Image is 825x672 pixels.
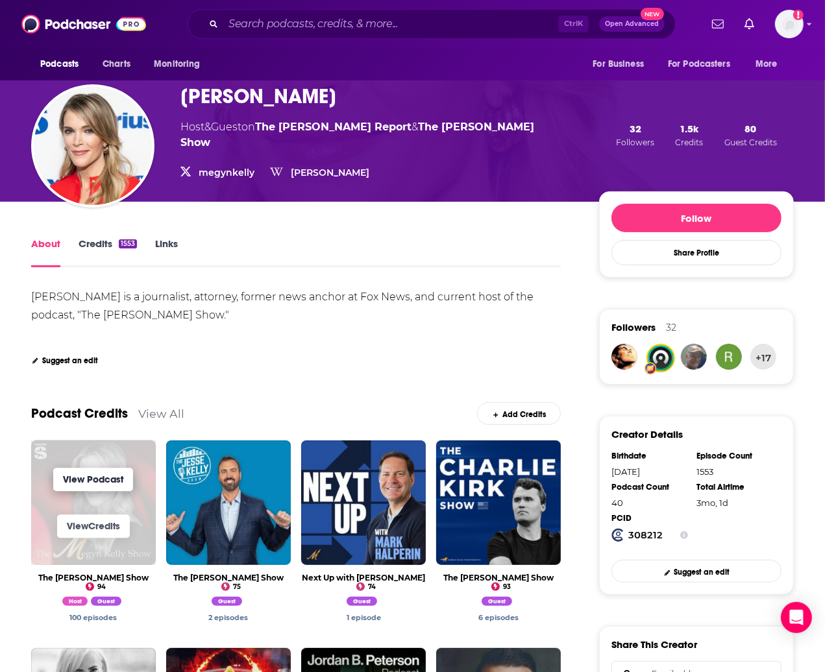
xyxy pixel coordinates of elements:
a: ViewCredit [195,535,263,558]
button: open menu [584,52,660,77]
a: Podchaser - Follow, Share and Rate Podcasts [21,12,146,36]
span: More [756,55,778,73]
a: Suggest an edit [611,560,782,582]
a: ViewCredit [465,535,533,558]
a: View All [138,407,184,420]
div: PCID [611,513,688,523]
button: open menu [746,52,794,77]
span: Monitoring [154,55,200,73]
span: 80 [745,123,756,135]
a: Show notifications dropdown [739,13,759,35]
div: 32 [666,322,676,333]
span: Logged in as meaghankoppel [775,10,804,38]
div: [DATE] [611,466,688,477]
span: 32 [630,123,641,135]
span: Followers [611,321,656,333]
a: Megyn Kelly [482,599,515,608]
span: & [204,121,211,133]
span: & [412,121,418,133]
a: Next Up with Mark Halperin [302,573,425,582]
button: Show profile menu [775,10,804,38]
span: Guest [212,597,242,606]
span: Open Advanced [605,21,659,27]
span: Guest [482,597,512,606]
button: Open AdvancedNew [599,16,665,32]
button: Show Info [680,529,688,542]
a: 75 [221,582,241,591]
h3: Creator Details [611,428,683,440]
div: Search podcasts, credits, & more... [188,9,676,39]
button: 1.5kCredits [672,122,708,148]
img: Megyn Kelly [34,87,152,205]
span: on [241,121,412,133]
span: Guest [91,597,121,606]
div: Birthdate [611,451,688,461]
span: For Podcasters [668,55,730,73]
a: 93 [491,582,511,591]
a: Links [155,237,178,267]
a: Megyn Kelly [347,599,380,608]
a: 74 [356,582,376,591]
a: Megyn Kelly [69,613,117,622]
a: 94 [86,582,106,591]
div: 40 [611,498,688,508]
img: gbach3 [681,344,707,370]
span: Guest [211,121,241,133]
a: About [31,237,60,267]
img: oolyum [611,344,637,370]
a: megynkelly [199,167,254,178]
a: The Charlie Kirk Show [443,573,554,582]
a: Charts [94,52,138,77]
input: Search podcasts, credits, & more... [223,14,558,34]
button: Share Profile [611,240,782,265]
span: Host [180,121,204,133]
h3: Share This Creator [611,638,697,651]
a: Rwb003 [716,344,742,370]
a: Add Credits [477,402,561,425]
a: View Podcast [324,488,404,512]
a: Credits1553 [79,237,137,267]
span: 75 [233,584,241,590]
a: Megyn Kelly [209,613,249,622]
strong: 308212 [629,529,663,541]
span: Ctrl K [558,16,589,32]
span: For Business [593,55,644,73]
span: Guest [347,597,377,606]
h1: [PERSON_NAME] [180,84,336,109]
span: 2229 hours, 38 minutes, 6 seconds [696,498,728,508]
a: The Rubin Report [255,121,412,133]
a: [PERSON_NAME] [291,167,369,178]
a: Podcast Credits [31,405,128,422]
div: 1553 [119,239,137,248]
a: Megyn Kelly [91,599,125,608]
span: 93 [503,584,511,590]
img: jfpodcasts [648,345,674,371]
span: 74 [368,584,376,590]
span: Podcasts [40,55,79,73]
a: Megyn Kelly [478,613,519,622]
div: Episode Count [696,451,773,461]
div: Total Airtime [696,482,773,492]
img: Podchaser Creator ID logo [611,529,624,542]
a: ViewCredits [57,514,130,538]
a: The Megyn Kelly Show [38,573,149,582]
span: Guest Credits [724,138,777,147]
div: [PERSON_NAME] is a journalist, attorney, former news anchor at Fox News, and current host of the ... [31,291,536,321]
a: Show notifications dropdown [707,13,729,35]
img: User Profile [775,10,804,38]
span: Charts [103,55,130,73]
span: Host [62,597,88,606]
a: View Podcast [189,488,269,512]
a: The Jesse Kelly Show [173,573,284,582]
a: Megyn Kelly [347,613,381,622]
button: 80Guest Credits [720,122,781,148]
button: 32Followers [612,122,658,148]
img: User Badge Icon [644,362,657,375]
a: ViewCredit [330,535,398,558]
